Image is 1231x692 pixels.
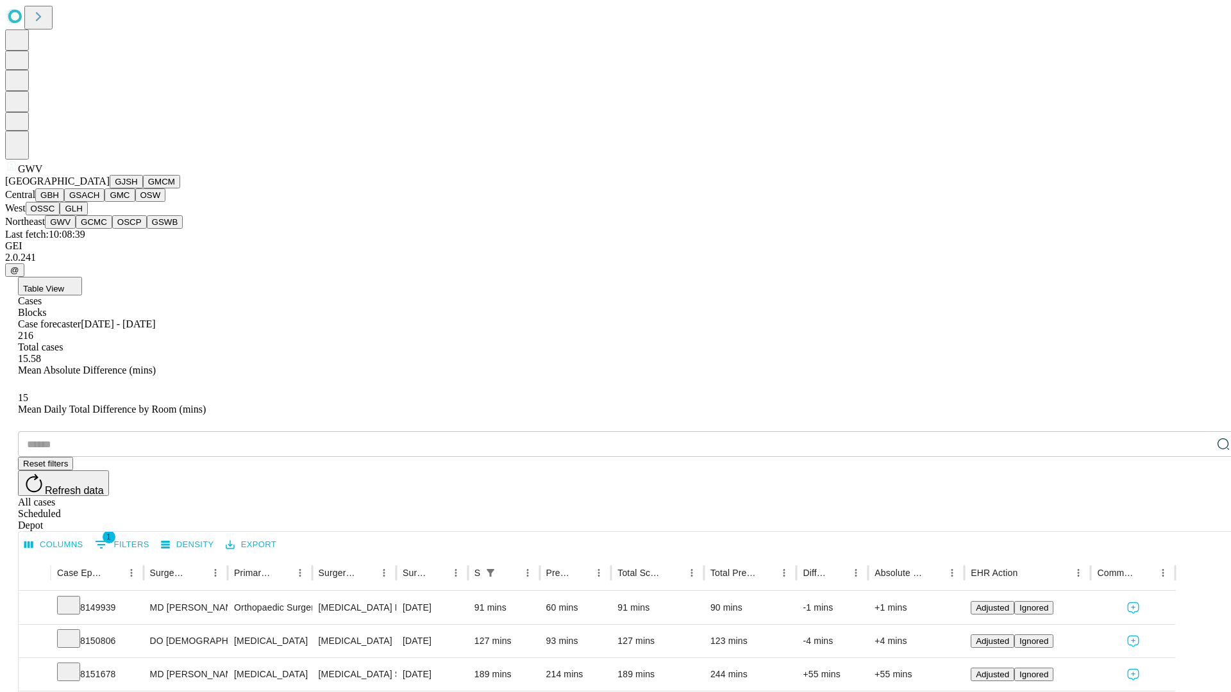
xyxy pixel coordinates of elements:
div: Absolute Difference [875,568,924,578]
div: MD [PERSON_NAME] [PERSON_NAME] Md [150,591,221,624]
div: Orthopaedic Surgery [234,591,305,624]
button: OSCP [112,215,147,229]
button: Ignored [1014,601,1053,614]
button: Adjusted [971,634,1014,648]
button: @ [5,263,24,277]
div: +55 mins [875,658,958,691]
button: Reset filters [18,457,73,470]
button: Sort [501,564,519,582]
button: OSSC [26,202,60,215]
div: Scheduled In Room Duration [474,568,480,578]
div: Total Scheduled Duration [617,568,664,578]
div: 127 mins [474,625,533,657]
button: GMCM [143,175,180,188]
div: 123 mins [710,625,791,657]
button: Menu [375,564,393,582]
div: Predicted In Room Duration [546,568,571,578]
span: Northeast [5,216,45,227]
span: Total cases [18,342,63,352]
button: GBH [35,188,64,202]
button: Adjusted [971,601,1014,614]
button: Menu [206,564,224,582]
span: Adjusted [976,603,1009,613]
button: Menu [1069,564,1087,582]
button: Ignored [1014,634,1053,648]
button: GJSH [110,175,143,188]
div: 244 mins [710,658,791,691]
button: Sort [1019,564,1037,582]
button: Sort [273,564,291,582]
div: [MEDICAL_DATA] [234,658,305,691]
button: Sort [829,564,847,582]
span: Mean Daily Total Difference by Room (mins) [18,404,206,415]
div: 189 mins [474,658,533,691]
div: Surgery Date [403,568,428,578]
div: 91 mins [474,591,533,624]
div: 214 mins [546,658,605,691]
div: 189 mins [617,658,698,691]
button: Expand [25,630,44,653]
button: GSWB [147,215,183,229]
span: GWV [18,163,42,174]
div: [DATE] [403,625,462,657]
span: Case forecaster [18,318,81,329]
button: Sort [105,564,122,582]
div: Surgeon Name [150,568,187,578]
span: Reset filters [23,459,68,468]
div: 60 mins [546,591,605,624]
span: @ [10,265,19,275]
span: Ignored [1019,636,1048,646]
span: Adjusted [976,636,1009,646]
span: Adjusted [976,670,1009,679]
span: Ignored [1019,670,1048,679]
span: Refresh data [45,485,104,496]
button: Sort [757,564,775,582]
div: 90 mins [710,591,791,624]
span: 216 [18,330,33,341]
button: Menu [590,564,608,582]
button: Ignored [1014,668,1053,681]
span: Mean Absolute Difference (mins) [18,365,156,375]
div: +1 mins [875,591,958,624]
div: [DATE] [403,658,462,691]
div: 8150806 [57,625,137,657]
button: GMC [105,188,135,202]
div: [DATE] [403,591,462,624]
div: Total Predicted Duration [710,568,757,578]
div: [MEDICAL_DATA] LEG,KNEE, ANKLE DEEP [319,591,390,624]
div: 8151678 [57,658,137,691]
div: GEI [5,240,1226,252]
button: Sort [572,564,590,582]
span: 15 [18,392,28,403]
div: Difference [803,568,828,578]
span: [GEOGRAPHIC_DATA] [5,176,110,186]
div: DO [DEMOGRAPHIC_DATA] [PERSON_NAME] [150,625,221,657]
button: Menu [1154,564,1172,582]
button: Sort [925,564,943,582]
span: Ignored [1019,603,1048,613]
div: Surgery Name [319,568,356,578]
div: Comments [1097,568,1134,578]
div: 127 mins [617,625,698,657]
button: Refresh data [18,470,109,496]
button: Menu [775,564,793,582]
button: Sort [665,564,683,582]
button: Expand [25,597,44,620]
button: Density [158,535,217,555]
button: GWV [45,215,76,229]
button: GSACH [64,188,105,202]
div: Case Epic Id [57,568,103,578]
button: Select columns [21,535,87,555]
div: [MEDICAL_DATA] SPINE ANTERIOR CERVICAL [319,658,390,691]
button: Menu [519,564,537,582]
div: [MEDICAL_DATA] [319,625,390,657]
div: EHR Action [971,568,1017,578]
button: Menu [291,564,309,582]
button: Menu [122,564,140,582]
div: 1 active filter [482,564,499,582]
div: 8149939 [57,591,137,624]
button: Adjusted [971,668,1014,681]
div: 91 mins [617,591,698,624]
button: Menu [847,564,865,582]
div: -4 mins [803,625,862,657]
